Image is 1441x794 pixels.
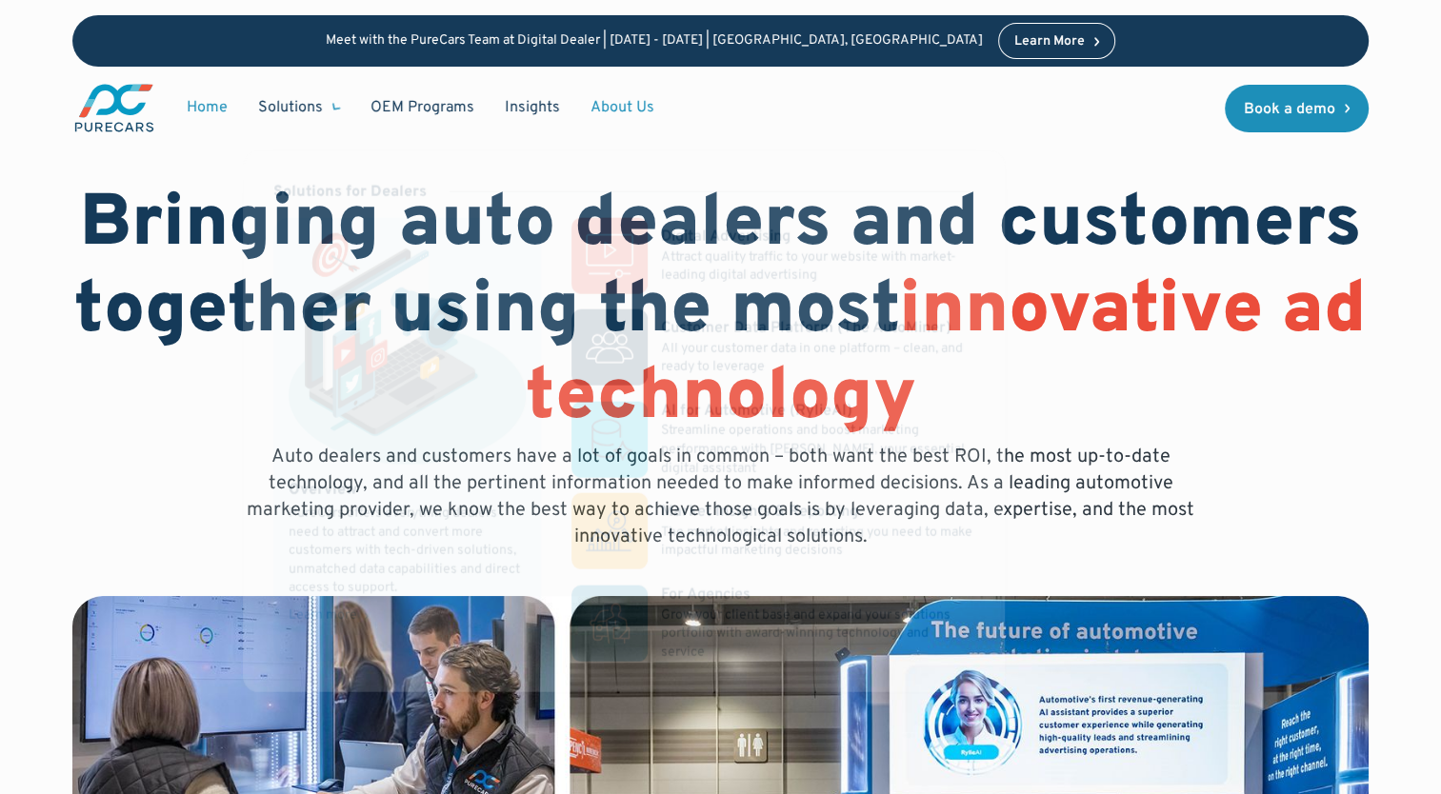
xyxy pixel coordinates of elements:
[571,218,973,294] a: Digital AdvertisingAttract quality traffic to your website with market-leading digital advertising
[571,585,973,662] a: For AgenciesGrow your client base and expand your solutions portfolio with award-winning technolo...
[1244,102,1335,117] div: Book a demo
[661,227,791,248] div: Digital Advertising
[661,318,951,339] div: Customer Data Platform (The AutoMiner)
[1225,85,1370,132] a: Book a demo
[326,33,983,50] p: Meet with the PureCars Team at Digital Dealer | [DATE] - [DATE] | [GEOGRAPHIC_DATA], [GEOGRAPHIC_...
[273,181,427,202] div: Solutions for Dealers
[575,89,670,126] a: About Us
[72,183,1370,444] h1: Bringing auto dealers and customers together using the most
[233,444,1209,550] p: Auto dealers and customers have a lot of goals in common – both want the best ROI, the most up-to...
[289,609,357,623] div: Learn more
[661,339,973,376] p: All your customer data in one platform – clean, and ready to leverage
[661,523,973,560] p: The market insights and reporting you need to make impactful marketing decisions
[661,422,973,478] p: Streamline operations and boost marketing performance with [PERSON_NAME], your essential digital ...
[273,218,542,662] a: marketing illustration showing social media channels and campaignsOverviewPureCars offers everyth...
[998,23,1116,59] a: Learn More
[1014,35,1085,49] div: Learn More
[355,89,490,126] a: OEM Programs
[258,97,323,118] div: Solutions
[661,401,852,422] div: AI for Automotive (RylieAI)
[661,585,751,605] div: For Agencies
[490,89,575,126] a: Insights
[72,82,156,134] img: purecars logo
[571,309,973,386] a: Customer Data Platform (The AutoMiner)All your customer data in one platform – clean, and ready t...
[571,493,973,569] a: Market Insights & ReportingThe market insights and reporting you need to make impactful marketing...
[289,505,527,598] div: PureCars offers everything dealers need to attract and convert more customers with tech-driven so...
[243,89,355,126] div: Solutions
[571,401,973,478] a: AI for Automotive (RylieAI)Streamline operations and boost marketing performance with [PERSON_NAM...
[289,233,527,464] img: marketing illustration showing social media channels and campaigns
[72,82,156,134] a: main
[243,150,1005,692] nav: Solutions
[289,479,357,500] div: Overview
[661,502,858,523] div: Market Insights & Reporting
[171,89,243,126] a: Home
[661,605,973,662] p: Grow your client base and expand your solutions portfolio with award-winning technology and service
[661,248,973,285] p: Attract quality traffic to your website with market-leading digital advertising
